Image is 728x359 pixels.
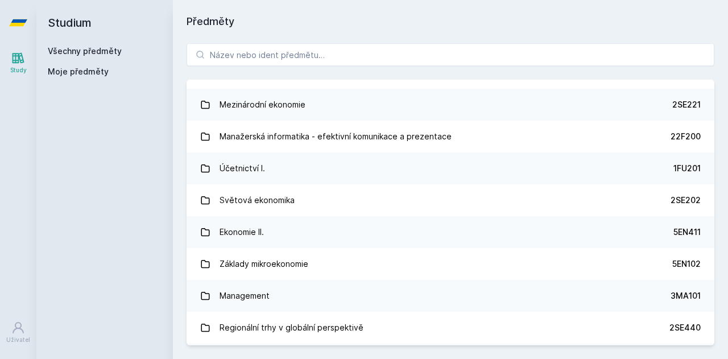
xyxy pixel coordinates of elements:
[2,315,34,350] a: Uživatel
[187,280,714,312] a: Management 3MA101
[220,316,363,339] div: Regionální trhy v globální perspektivě
[671,195,701,206] div: 2SE202
[187,14,714,30] h1: Předměty
[220,253,308,275] div: Základy mikroekonomie
[187,152,714,184] a: Účetnictví I. 1FU201
[187,312,714,344] a: Regionální trhy v globální perspektivě 2SE440
[6,336,30,344] div: Uživatel
[187,121,714,152] a: Manažerská informatika - efektivní komunikace a prezentace 22F200
[672,99,701,110] div: 2SE221
[187,43,714,66] input: Název nebo ident předmětu…
[671,290,701,302] div: 3MA101
[187,184,714,216] a: Světová ekonomika 2SE202
[220,93,305,116] div: Mezinárodní ekonomie
[187,89,714,121] a: Mezinárodní ekonomie 2SE221
[220,189,295,212] div: Světová ekonomika
[220,221,264,244] div: Ekonomie II.
[672,258,701,270] div: 5EN102
[10,66,27,75] div: Study
[48,66,109,77] span: Moje předměty
[669,322,701,333] div: 2SE440
[187,248,714,280] a: Základy mikroekonomie 5EN102
[2,46,34,80] a: Study
[220,125,452,148] div: Manažerská informatika - efektivní komunikace a prezentace
[671,131,701,142] div: 22F200
[673,163,701,174] div: 1FU201
[673,226,701,238] div: 5EN411
[48,46,122,56] a: Všechny předměty
[220,157,265,180] div: Účetnictví I.
[187,216,714,248] a: Ekonomie II. 5EN411
[220,284,270,307] div: Management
